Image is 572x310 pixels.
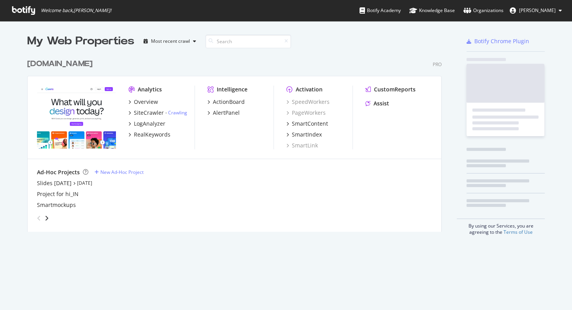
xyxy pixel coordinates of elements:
a: [DATE] [77,180,92,186]
div: LogAnalyzer [134,120,165,128]
div: grid [27,49,448,232]
div: By using our Services, you are agreeing to the [457,219,545,235]
div: Botify Academy [360,7,401,14]
span: Carolina Santana [519,7,556,14]
div: Botify Chrome Plugin [474,37,529,45]
div: ActionBoard [213,98,245,106]
a: SmartContent [286,120,328,128]
div: RealKeywords [134,131,170,138]
div: New Ad-Hoc Project [100,169,144,175]
div: Organizations [463,7,504,14]
div: SmartIndex [292,131,322,138]
div: Ad-Hoc Projects [37,168,80,176]
button: [PERSON_NAME] [504,4,568,17]
a: [DOMAIN_NAME] [27,58,96,70]
div: SmartContent [292,120,328,128]
div: Most recent crawl [151,39,190,44]
span: Welcome back, [PERSON_NAME] ! [41,7,111,14]
a: SiteCrawler- Crawling [128,109,187,117]
a: SmartIndex [286,131,322,138]
div: angle-left [34,212,44,224]
a: LogAnalyzer [128,120,165,128]
a: Slides [DATE] [37,179,72,187]
button: Most recent crawl [140,35,199,47]
a: New Ad-Hoc Project [95,169,144,175]
a: Overview [128,98,158,106]
a: AlertPanel [207,109,240,117]
a: Terms of Use [504,229,533,235]
a: SpeedWorkers [286,98,330,106]
div: AlertPanel [213,109,240,117]
div: My Web Properties [27,33,134,49]
div: Analytics [138,86,162,93]
div: Pro [433,61,442,68]
div: Intelligence [217,86,247,93]
div: [DOMAIN_NAME] [27,58,93,70]
div: Assist [374,100,389,107]
a: Botify Chrome Plugin [467,37,529,45]
a: ActionBoard [207,98,245,106]
div: SiteCrawler [134,109,164,117]
a: Assist [365,100,389,107]
a: Smartmockups [37,201,76,209]
div: - [165,109,187,116]
img: canva.com [37,86,116,149]
div: Overview [134,98,158,106]
a: Project for hi_IN [37,190,79,198]
a: CustomReports [365,86,416,93]
a: SmartLink [286,142,318,149]
div: Activation [296,86,323,93]
div: Knowledge Base [409,7,455,14]
a: PageWorkers [286,109,326,117]
input: Search [205,35,291,48]
div: angle-right [44,214,49,222]
a: Crawling [168,109,187,116]
a: RealKeywords [128,131,170,138]
div: CustomReports [374,86,416,93]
